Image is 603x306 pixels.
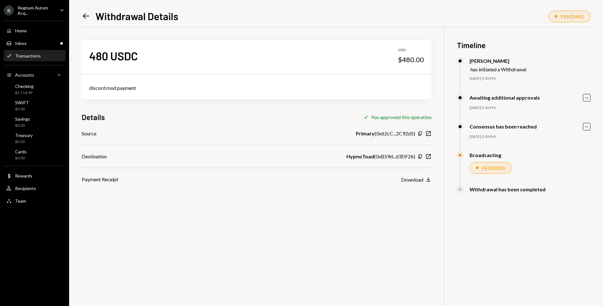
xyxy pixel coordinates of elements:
[4,50,65,61] a: Transactions
[470,123,537,129] div: Consensus has been reached
[371,114,432,120] div: You approved this operation
[4,183,65,194] a: Recipients
[4,98,65,113] a: SWIFT$0.00
[457,40,590,50] h3: Timeline
[18,5,55,16] div: Regnum Aurum Acq...
[356,130,375,137] b: Primary
[398,55,424,64] div: $480.00
[15,156,27,161] div: $0.00
[561,14,584,19] div: PENDING
[470,76,590,81] div: [DATE] 3:38 PM
[4,114,65,129] a: Savings$0.00
[89,84,424,92] div: discord mod payment
[15,198,26,204] div: Team
[4,195,65,206] a: Team
[15,28,27,33] div: Home
[4,5,14,15] div: R
[15,100,29,105] div: SWIFT
[470,134,590,139] div: [DATE] 3:38 PM
[401,176,432,183] button: Download
[15,90,34,96] div: $5,714.49
[4,69,65,80] a: Accounts
[470,95,540,101] div: Awaiting additional approvals
[15,84,34,89] div: Checking
[470,66,526,72] div: has initiated a Withdrawal
[15,133,33,138] div: Treasury
[470,186,546,192] div: Withdrawal has been completed
[82,153,107,160] div: Destination
[346,153,415,160] div: ( 0xB59d...d3DF26 )
[82,176,118,183] div: Payment Receipt
[15,53,41,58] div: Transactions
[15,41,26,46] div: Inbox
[89,49,138,63] div: 480 USDC
[4,82,65,97] a: Checking$5,714.49
[470,152,501,158] div: Broadcasting
[4,37,65,49] a: Inbox
[95,10,178,22] h1: Withdrawal Details
[356,130,415,137] div: ( 0x62cC...2C92d5 )
[15,72,34,78] div: Accounts
[4,131,65,146] a: Treasury$0.00
[470,105,590,111] div: [DATE] 3:38 PM
[82,112,105,122] h3: Details
[398,47,424,53] div: USD
[15,116,30,122] div: Savings
[4,147,65,162] a: Cards$0.00
[15,149,27,154] div: Cards
[15,107,29,112] div: $0.00
[15,173,32,178] div: Rewards
[4,170,65,181] a: Rewards
[15,123,30,128] div: $0.00
[15,139,33,145] div: $0.00
[82,130,96,137] div: Source
[470,58,526,64] div: [PERSON_NAME]
[4,25,65,36] a: Home
[346,153,374,160] b: HypnoToad
[401,177,423,183] div: Download
[15,186,36,191] div: Recipients
[482,165,505,171] div: PENDING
